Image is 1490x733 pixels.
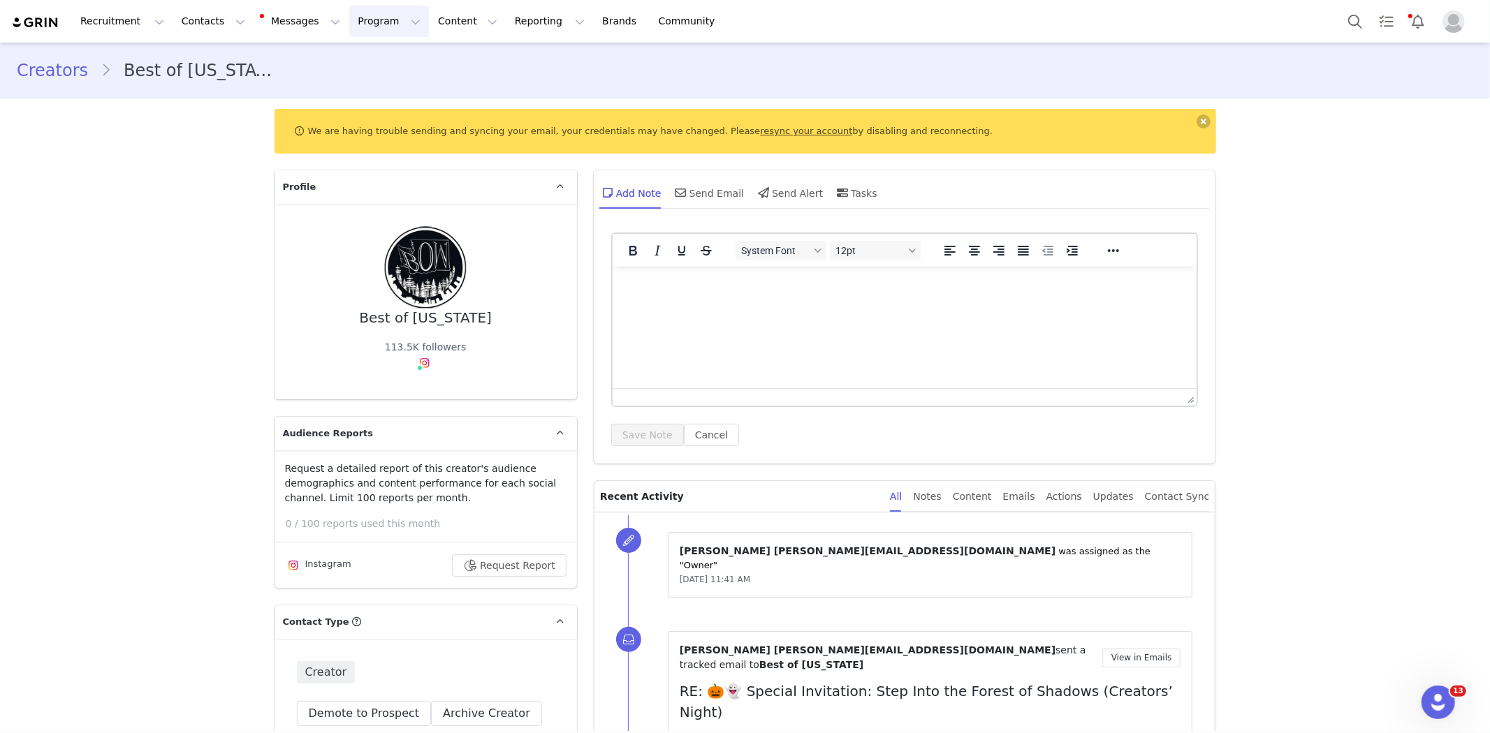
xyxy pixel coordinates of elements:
[72,6,173,37] button: Recruitment
[285,461,567,505] p: Request a detailed report of this creator's audience demographics and content performance for eac...
[1102,241,1125,260] button: Reveal or hide additional toolbar items
[834,176,877,209] div: Tasks
[913,481,941,512] div: Notes
[670,241,694,260] button: Underline
[680,545,1056,556] span: [PERSON_NAME] [PERSON_NAME][EMAIL_ADDRESS][DOMAIN_NAME]
[673,176,745,209] div: Send Email
[755,176,823,209] div: Send Alert
[600,481,879,512] p: Recent Activity
[953,481,992,512] div: Content
[297,701,432,726] button: Demote to Prospect
[286,517,577,531] p: 0 / 100 reports used this month
[1422,686,1455,719] iframe: Intercom live chat
[385,340,467,355] div: 113.5K followers
[650,6,730,37] a: Community
[680,544,1181,572] p: ⁨ ⁩ was assigned as the "Owner"
[359,310,492,326] div: Best of [US_STATE]
[349,6,429,37] button: Program
[741,245,810,256] span: System Font
[1434,10,1479,33] button: Profile
[1093,481,1134,512] div: Updates
[963,241,986,260] button: Align center
[1145,481,1210,512] div: Contact Sync
[611,424,684,446] button: Save Note
[173,6,254,37] button: Contacts
[254,6,349,37] button: Messages
[645,241,669,260] button: Italic
[613,267,1197,388] iframe: Rich Text Area
[283,615,349,629] span: Contact Type
[680,644,1056,656] span: [PERSON_NAME] [PERSON_NAME][EMAIL_ADDRESS][DOMAIN_NAME]
[759,659,863,670] span: Best of [US_STATE]
[684,424,739,446] button: Cancel
[1182,389,1197,406] div: Press the Up and Down arrow keys to resize the editor.
[1340,6,1371,37] button: Search
[736,241,826,260] button: Fonts
[594,6,649,37] a: Brands
[1003,481,1035,512] div: Emails
[275,109,1216,154] div: We are having trouble sending and syncing your email, your credentials may have changed. Please b...
[1046,481,1082,512] div: Actions
[890,481,902,512] div: All
[599,176,662,209] div: Add Note
[506,6,593,37] button: Reporting
[288,560,299,571] img: instagram.svg
[283,180,316,194] span: Profile
[297,661,356,683] span: Creator
[1060,241,1084,260] button: Increase indent
[452,554,567,577] button: Request Report
[17,58,101,83] a: Creators
[621,241,645,260] button: Bold
[1011,241,1035,260] button: Justify
[680,575,750,584] span: [DATE] 11:41 AM
[1403,6,1433,37] button: Notifications
[760,126,852,136] a: resync your account
[419,357,430,369] img: instagram.svg
[1371,6,1402,37] a: Tasks
[285,557,351,574] div: Instagram
[694,241,718,260] button: Strikethrough
[1036,241,1060,260] button: Decrease indent
[835,245,904,256] span: 12pt
[384,226,467,310] img: 8d69fca4-63fe-46b4-8f48-c4050a678015--s.jpg
[430,6,506,37] button: Content
[1102,649,1181,667] button: View in Emails
[283,427,374,440] span: Audience Reports
[1442,10,1465,33] img: placeholder-profile.jpg
[1450,686,1466,697] span: 13
[830,241,921,260] button: Font sizes
[11,16,60,29] img: grin logo
[431,701,542,726] button: Archive Creator
[680,681,1181,723] p: RE: 🎃👻 Special Invitation: Step Into the Forest of Shadows (Creators’ Night)
[987,241,1011,260] button: Align right
[938,241,962,260] button: Align left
